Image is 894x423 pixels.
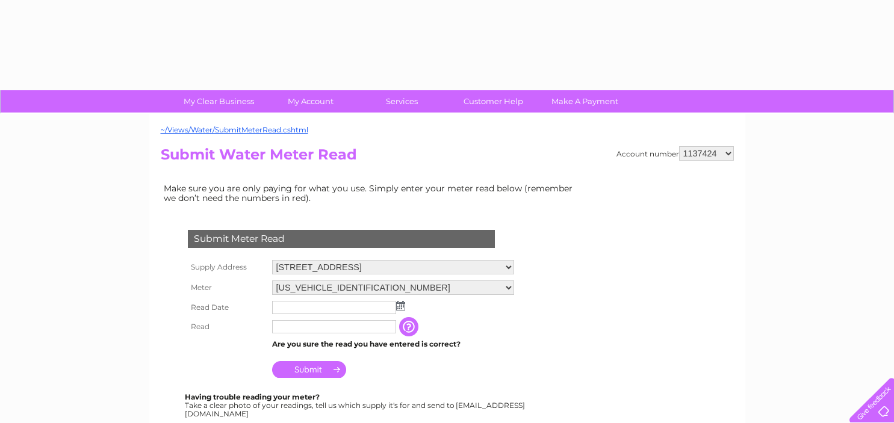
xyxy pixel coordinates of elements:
[352,90,452,113] a: Services
[399,317,421,336] input: Information
[269,336,517,352] td: Are you sure the read you have entered is correct?
[185,257,269,277] th: Supply Address
[444,90,543,113] a: Customer Help
[616,146,734,161] div: Account number
[161,125,308,134] a: ~/Views/Water/SubmitMeterRead.cshtml
[261,90,360,113] a: My Account
[169,90,269,113] a: My Clear Business
[185,317,269,336] th: Read
[188,230,495,248] div: Submit Meter Read
[185,298,269,317] th: Read Date
[185,393,527,418] div: Take a clear photo of your readings, tell us which supply it's for and send to [EMAIL_ADDRESS][DO...
[396,301,405,310] img: ...
[185,277,269,298] th: Meter
[272,361,346,378] input: Submit
[161,181,582,206] td: Make sure you are only paying for what you use. Simply enter your meter read below (remember we d...
[185,392,320,401] b: Having trouble reading your meter?
[161,146,734,169] h2: Submit Water Meter Read
[535,90,635,113] a: Make A Payment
